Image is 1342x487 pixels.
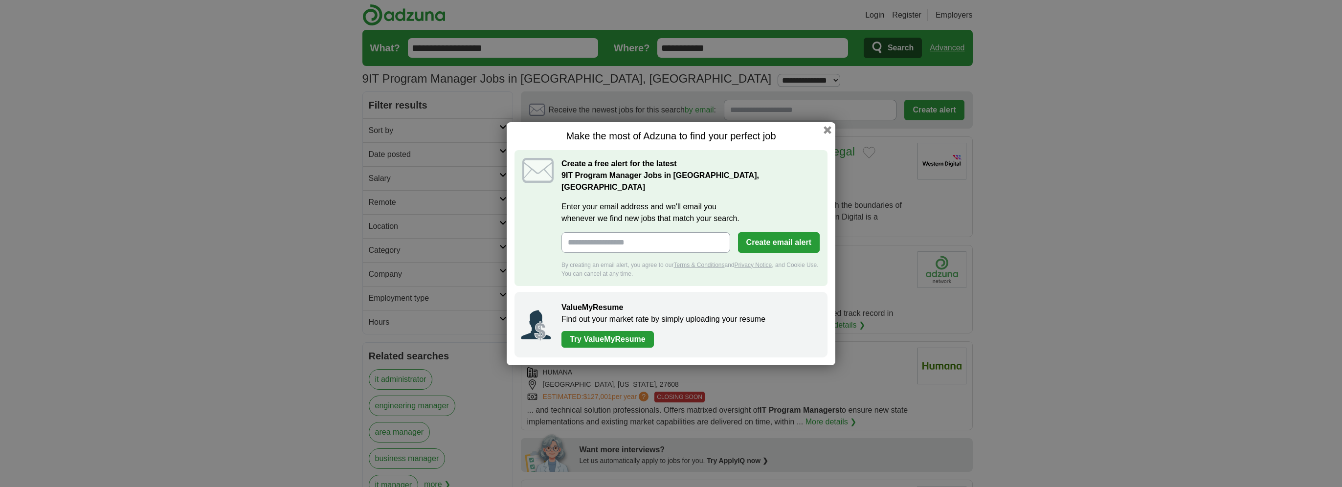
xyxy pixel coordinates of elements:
[561,170,566,181] span: 9
[673,262,724,268] a: Terms & Conditions
[522,158,554,183] img: icon_email.svg
[561,261,820,278] div: By creating an email alert, you agree to our and , and Cookie Use. You can cancel at any time.
[735,262,772,268] a: Privacy Notice
[561,313,818,325] p: Find out your market rate by simply uploading your resume
[561,302,818,313] h2: ValueMyResume
[561,171,759,191] strong: IT Program Manager Jobs in [GEOGRAPHIC_DATA], [GEOGRAPHIC_DATA]
[738,232,820,253] button: Create email alert
[561,158,820,193] h2: Create a free alert for the latest
[514,130,828,142] h1: Make the most of Adzuna to find your perfect job
[561,331,654,348] a: Try ValueMyResume
[561,201,820,224] label: Enter your email address and we'll email you whenever we find new jobs that match your search.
